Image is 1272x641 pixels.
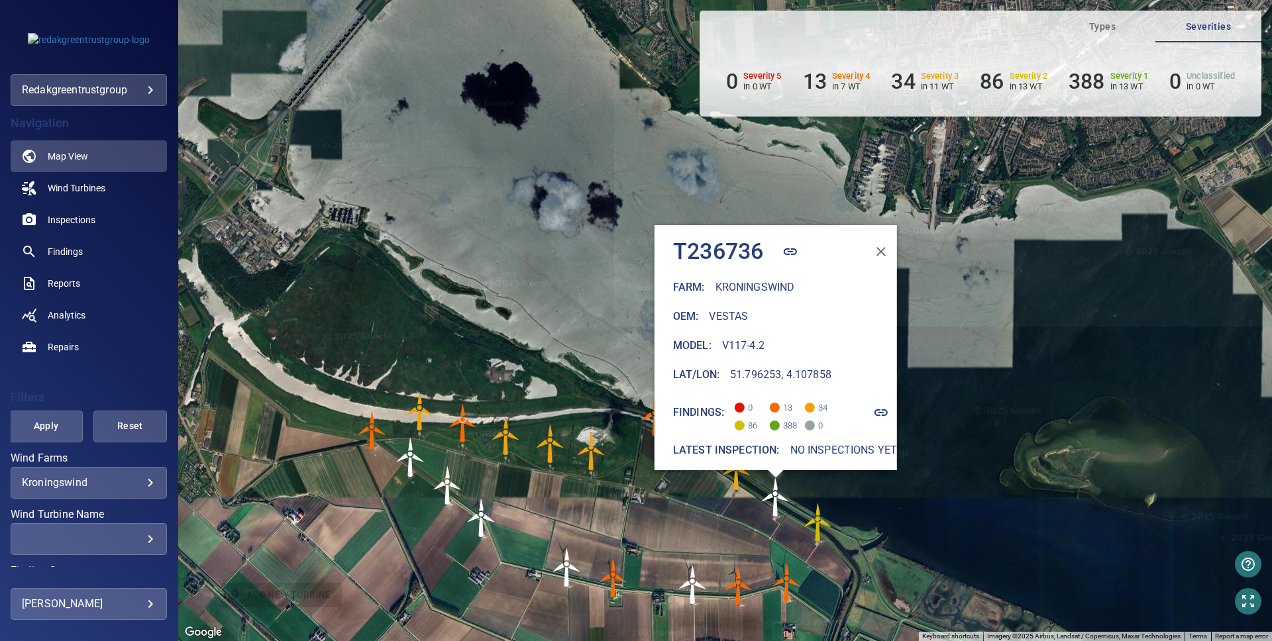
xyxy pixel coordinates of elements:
p: in 7 WT [832,81,871,91]
span: Severity 5 [735,403,745,413]
img: windFarmIcon.svg [462,498,502,538]
span: 0 [735,395,757,413]
img: windFarmIconCat3.svg [572,431,611,471]
p: in 13 WT [1010,81,1048,91]
a: repairs noActive [11,331,167,363]
a: map active [11,140,167,172]
h6: Oem : [673,307,699,326]
span: Types [1057,19,1147,35]
h6: Severity 1 [1110,72,1149,81]
h6: Findings: [673,403,724,422]
li: Severity 4 [803,69,871,94]
span: Reset [110,418,150,434]
span: Apply [26,418,66,434]
span: Map View [48,150,88,163]
a: inspections noActive [11,204,167,236]
a: findings noActive [11,236,167,268]
h6: 13 [803,69,827,94]
span: Imagery ©2025 Airbus, Landsat / Copernicus, Maxar Technologies [987,632,1181,640]
p: in 11 WT [921,81,959,91]
img: windFarmIconCat4.svg [635,397,675,436]
gmp-advanced-marker: T236736 [756,477,796,517]
img: windFarmIconCat4.svg [443,403,483,443]
gmp-advanced-marker: T236742 [547,548,587,587]
img: windFarmIconCat4.svg [594,558,633,598]
p: in 0 WT [1187,81,1235,91]
a: Terms (opens in new tab) [1189,632,1207,640]
gmp-advanced-marker: T236739 [391,438,431,477]
span: Severities [1163,19,1253,35]
gmp-advanced-marker: T236746 [767,562,807,602]
gmp-advanced-marker: T236741 [462,498,502,538]
h6: 86 [980,69,1004,94]
img: windFarmIcon.svg [756,477,796,517]
label: Wind Farms [11,453,167,464]
img: windFarmIconCat2.svg [798,503,838,542]
gmp-advanced-marker: T236728 [400,391,440,431]
a: analytics noActive [11,299,167,331]
a: Open this area in Google Maps (opens a new window) [182,624,225,641]
gmp-advanced-marker: T236745 [719,566,759,606]
h6: Vestas [710,307,749,326]
a: windturbines noActive [11,172,167,204]
div: redakgreentrustgroup [11,74,167,106]
h4: T236736 [673,238,764,266]
img: windFarmIconCat3.svg [717,451,757,491]
div: Wind Turbine Name [11,523,167,555]
button: Reset [93,411,167,442]
span: Reports [48,277,80,290]
img: windFarmIconCat3.svg [400,391,440,431]
div: Kroningswind [22,476,156,489]
h6: Severity 3 [921,72,959,81]
gmp-advanced-marker: T236731 [531,424,570,464]
h6: 0 [726,69,738,94]
a: Report a map error [1215,632,1268,640]
h6: Latest inspection: [673,441,780,460]
img: Google [182,624,225,641]
span: Repairs [48,340,79,354]
h4: Navigation [11,117,167,130]
gmp-advanced-marker: T236729 [443,403,483,443]
img: windFarmIcon.svg [428,466,468,505]
li: Severity 5 [726,69,782,94]
span: Findings [48,245,83,258]
div: redakgreentrustgroup [22,79,156,101]
h6: 388 [1069,69,1104,94]
gmp-advanced-marker: T236732 [572,431,611,471]
h6: Severity 5 [743,72,782,81]
gmp-advanced-marker: T236740 [428,466,468,505]
li: Severity 1 [1069,69,1148,94]
h6: No inspections yet [790,441,898,460]
button: Apply [9,411,83,442]
h6: V117-4.2 [722,336,765,355]
li: Severity 2 [980,69,1047,94]
h6: Lat/Lon : [673,366,719,384]
span: Severity Unclassified [806,420,816,430]
span: 388 [770,413,792,430]
span: 13 [770,395,792,413]
h6: 34 [891,69,915,94]
gmp-advanced-marker: T236730 [486,416,526,456]
span: Analytics [48,309,85,322]
img: windFarmIcon.svg [547,548,587,587]
span: Severity 1 [770,420,780,430]
img: windFarmIconCat3.svg [531,424,570,464]
img: windFarmIconCat4.svg [352,411,392,450]
span: 86 [735,413,757,430]
img: redakgreentrustgroup-logo [28,33,150,46]
gmp-advanced-marker: T236744 [673,565,713,605]
div: Wind Farms [11,467,167,499]
h6: Model : [673,336,712,355]
h6: Severity 2 [1010,72,1048,81]
div: [PERSON_NAME] [22,593,156,615]
gmp-advanced-marker: T236737 [798,503,838,542]
img: windFarmIconCat4.svg [719,566,759,606]
span: 34 [806,395,827,413]
span: Severity 2 [735,420,745,430]
img: windFarmIcon.svg [391,438,431,477]
h6: Severity 4 [832,72,871,81]
img: windFarmIcon.svg [673,565,713,605]
span: Inspections [48,213,95,226]
gmp-advanced-marker: T236735 [717,451,757,491]
span: Severity 3 [806,403,816,413]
